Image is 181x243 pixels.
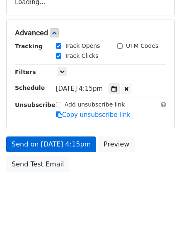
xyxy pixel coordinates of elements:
a: Copy unsubscribe link [56,111,130,119]
a: Send Test Email [6,156,69,172]
strong: Schedule [15,84,45,91]
strong: Unsubscribe [15,102,56,108]
label: Add unsubscribe link [65,100,125,109]
span: [DATE] 4:15pm [56,85,103,92]
a: Preview [98,136,135,152]
iframe: Chat Widget [140,203,181,243]
strong: Tracking [15,43,43,50]
label: Track Clicks [65,52,99,60]
strong: Filters [15,69,36,75]
label: Track Opens [65,42,100,50]
h5: Advanced [15,28,166,37]
a: Send on [DATE] 4:15pm [6,136,96,152]
label: UTM Codes [126,42,158,50]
